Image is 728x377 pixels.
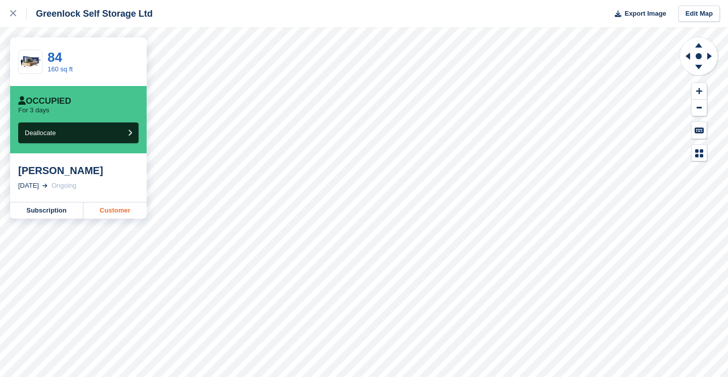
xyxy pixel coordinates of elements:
a: 160 sq ft [48,65,73,73]
a: 84 [48,50,62,65]
a: Customer [83,202,147,219]
button: Zoom Out [692,100,707,116]
button: Keyboard Shortcuts [692,122,707,139]
div: Occupied [18,96,71,106]
div: Ongoing [52,181,76,191]
div: Greenlock Self Storage Ltd [27,8,153,20]
a: Edit Map [678,6,720,22]
a: Subscription [10,202,83,219]
button: Export Image [609,6,666,22]
button: Deallocate [18,122,139,143]
button: Map Legend [692,145,707,161]
span: Deallocate [25,129,56,137]
button: Zoom In [692,83,707,100]
span: Export Image [624,9,666,19]
div: [DATE] [18,181,39,191]
div: [PERSON_NAME] [18,164,139,177]
img: 20-ft-container%20(3).jpg [19,53,42,71]
img: arrow-right-light-icn-cde0832a797a2874e46488d9cf13f60e5c3a73dbe684e267c42b8395dfbc2abf.svg [42,184,48,188]
p: For 3 days [18,106,49,114]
